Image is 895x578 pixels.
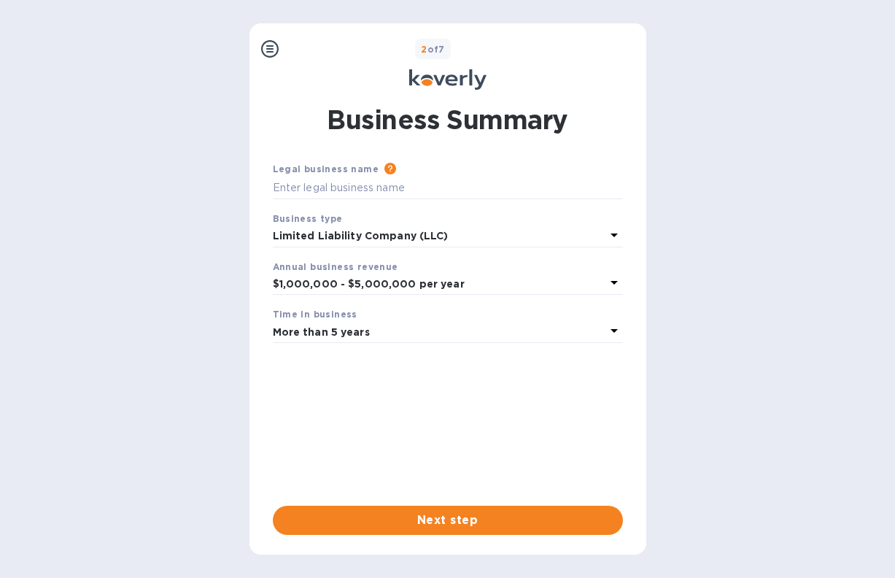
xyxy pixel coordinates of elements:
b: Annual business revenue [273,261,398,272]
span: Next step [284,512,611,529]
b: Time in business [273,309,357,320]
span: 2 [421,44,427,55]
b: More than 5 years [273,326,370,338]
b: $1,000,000 - $5,000,000 per year [273,278,465,290]
b: Business type [273,213,343,224]
input: Enter legal business name [273,177,623,199]
b: of 7 [421,44,445,55]
b: Legal business name [273,163,379,174]
b: Limited Liability Company (LLC) [273,230,449,242]
h1: Business Summary [327,101,567,138]
button: Next step [273,506,623,535]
